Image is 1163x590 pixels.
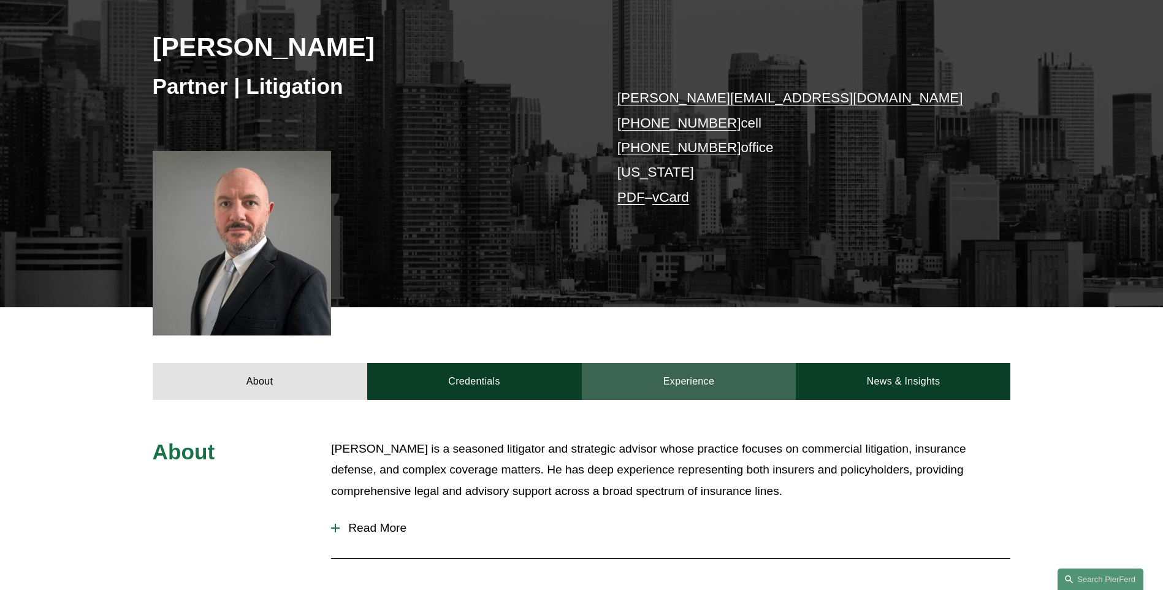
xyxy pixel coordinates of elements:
span: About [153,440,215,464]
a: Experience [582,363,796,400]
a: About [153,363,367,400]
p: cell office [US_STATE] – [617,86,975,210]
a: Credentials [367,363,582,400]
h3: Partner | Litigation [153,73,582,100]
a: [PHONE_NUMBER] [617,115,741,131]
p: [PERSON_NAME] is a seasoned litigator and strategic advisor whose practice focuses on commercial ... [331,439,1010,502]
a: [PERSON_NAME][EMAIL_ADDRESS][DOMAIN_NAME] [617,90,963,105]
span: Read More [340,521,1010,535]
a: Search this site [1058,569,1143,590]
a: PDF [617,190,645,205]
a: vCard [652,190,689,205]
a: [PHONE_NUMBER] [617,140,741,155]
a: News & Insights [796,363,1010,400]
h2: [PERSON_NAME] [153,31,582,63]
button: Read More [331,512,1010,544]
